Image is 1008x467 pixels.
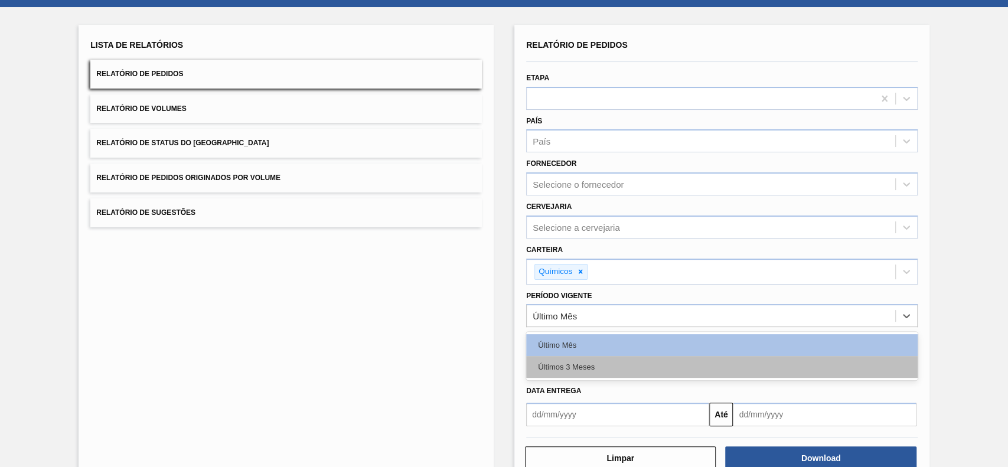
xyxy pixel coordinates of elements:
label: Cervejaria [526,203,572,211]
span: Data entrega [526,387,581,395]
span: Relatório de Pedidos [526,40,628,50]
label: País [526,117,542,125]
button: Relatório de Pedidos Originados por Volume [90,164,482,192]
div: Selecione o fornecedor [533,179,624,190]
label: Período Vigente [526,292,592,300]
label: Fornecedor [526,159,576,168]
input: dd/mm/yyyy [733,403,916,426]
label: Etapa [526,74,549,82]
span: Relatório de Status do [GEOGRAPHIC_DATA] [96,139,269,147]
div: Último Mês [526,334,918,356]
span: Relatório de Pedidos Originados por Volume [96,174,280,182]
span: Relatório de Pedidos [96,70,183,78]
div: Químicos [535,264,574,279]
button: Até [709,403,733,426]
span: Relatório de Volumes [96,104,186,113]
div: Último Mês [533,311,577,321]
button: Relatório de Status do [GEOGRAPHIC_DATA] [90,129,482,158]
button: Relatório de Pedidos [90,60,482,89]
button: Relatório de Sugestões [90,198,482,227]
button: Relatório de Volumes [90,94,482,123]
span: Lista de Relatórios [90,40,183,50]
div: País [533,136,550,146]
label: Carteira [526,246,563,254]
div: Últimos 3 Meses [526,356,918,378]
input: dd/mm/yyyy [526,403,709,426]
span: Relatório de Sugestões [96,208,195,217]
div: Selecione a cervejaria [533,222,620,232]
